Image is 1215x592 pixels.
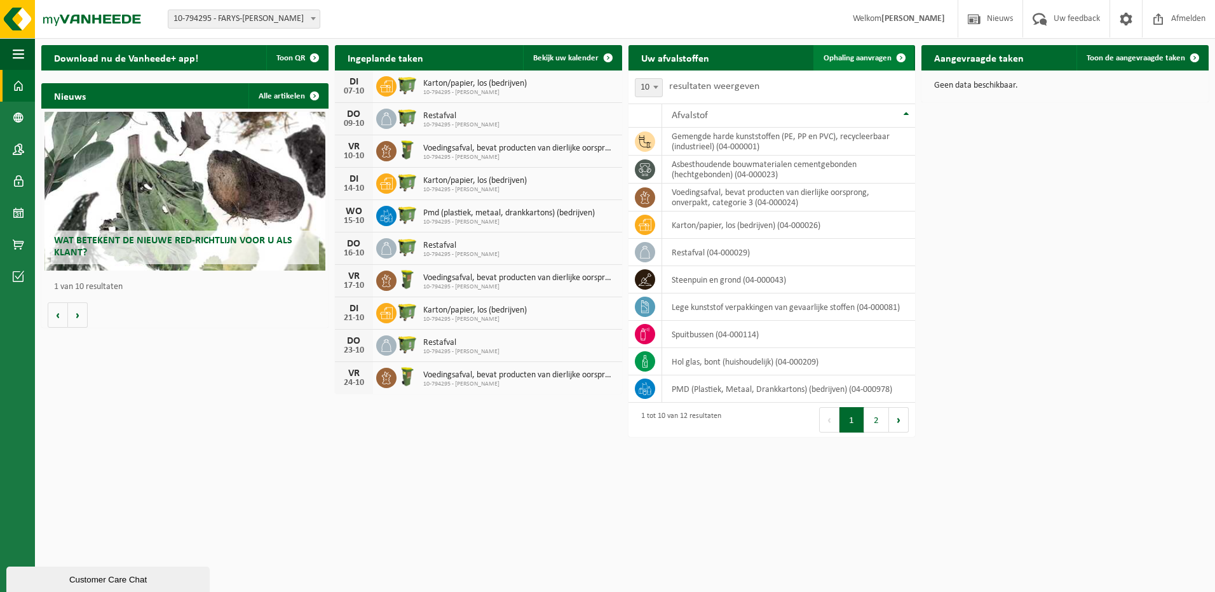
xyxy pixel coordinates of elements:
[423,316,527,323] span: 10-794295 - [PERSON_NAME]
[662,239,916,266] td: restafval (04-000029)
[662,156,916,184] td: asbesthoudende bouwmaterialen cementgebonden (hechtgebonden) (04-000023)
[662,375,916,403] td: PMD (Plastiek, Metaal, Drankkartons) (bedrijven) (04-000978)
[397,301,418,323] img: WB-1100-HPE-GN-50
[397,366,418,387] img: WB-0060-HPE-GN-50
[397,172,418,193] img: WB-1100-HPE-GN-50
[266,45,327,71] button: Toon QR
[341,109,367,119] div: DO
[423,283,616,291] span: 10-794295 - [PERSON_NAME]
[397,204,418,225] img: WB-1100-HPE-GN-50
[397,333,418,355] img: WB-1100-HPE-GN-50
[628,45,722,70] h2: Uw afvalstoffen
[341,142,367,152] div: VR
[662,293,916,321] td: lege kunststof verpakkingen van gevaarlijke stoffen (04-000081)
[824,54,892,62] span: Ophaling aanvragen
[341,206,367,217] div: WO
[423,380,616,388] span: 10-794295 - [PERSON_NAME]
[662,348,916,375] td: hol glas, bont (huishoudelijk) (04-000209)
[341,77,367,87] div: DI
[41,45,211,70] h2: Download nu de Vanheede+ app!
[397,74,418,96] img: WB-1100-HPE-GN-50
[423,186,527,194] span: 10-794295 - [PERSON_NAME]
[341,119,367,128] div: 09-10
[423,176,527,186] span: Karton/papier, los (bedrijven)
[662,212,916,239] td: karton/papier, los (bedrijven) (04-000026)
[635,78,663,97] span: 10
[423,219,595,226] span: 10-794295 - [PERSON_NAME]
[168,10,320,28] span: 10-794295 - FARYS-RONSE - RONSE
[341,152,367,161] div: 10-10
[341,281,367,290] div: 17-10
[397,269,418,290] img: WB-0060-HPE-GN-50
[423,251,499,259] span: 10-794295 - [PERSON_NAME]
[864,407,889,433] button: 2
[6,564,212,592] iframe: chat widget
[523,45,621,71] a: Bekijk uw kalender
[672,111,708,121] span: Afvalstof
[423,338,499,348] span: Restafval
[48,302,68,328] button: Vorige
[397,107,418,128] img: WB-1100-HPE-GN-50
[248,83,327,109] a: Alle artikelen
[819,407,839,433] button: Previous
[341,336,367,346] div: DO
[423,273,616,283] span: Voedingsafval, bevat producten van dierlijke oorsprong, onverpakt, categorie 3
[44,112,326,271] a: Wat betekent de nieuwe RED-richtlijn voor u als klant?
[423,370,616,380] span: Voedingsafval, bevat producten van dierlijke oorsprong, onverpakt, categorie 3
[1076,45,1207,71] a: Toon de aangevraagde taken
[881,14,945,24] strong: [PERSON_NAME]
[341,346,367,355] div: 23-10
[934,81,1196,90] p: Geen data beschikbaar.
[54,236,292,258] span: Wat betekent de nieuwe RED-richtlijn voor u als klant?
[635,79,662,97] span: 10
[423,79,527,89] span: Karton/papier, los (bedrijven)
[341,271,367,281] div: VR
[168,10,320,29] span: 10-794295 - FARYS-RONSE - RONSE
[54,283,322,292] p: 1 van 10 resultaten
[423,348,499,356] span: 10-794295 - [PERSON_NAME]
[341,368,367,379] div: VR
[889,407,909,433] button: Next
[423,111,499,121] span: Restafval
[341,379,367,387] div: 24-10
[341,87,367,96] div: 07-10
[68,302,88,328] button: Volgende
[635,406,721,434] div: 1 tot 10 van 12 resultaten
[423,154,616,161] span: 10-794295 - [PERSON_NAME]
[813,45,914,71] a: Ophaling aanvragen
[662,266,916,293] td: steenpuin en grond (04-000043)
[423,89,527,97] span: 10-794295 - [PERSON_NAME]
[921,45,1036,70] h2: Aangevraagde taken
[423,241,499,251] span: Restafval
[341,249,367,258] div: 16-10
[341,239,367,249] div: DO
[669,81,759,91] label: resultaten weergeven
[341,174,367,184] div: DI
[423,208,595,219] span: Pmd (plastiek, metaal, drankkartons) (bedrijven)
[662,184,916,212] td: voedingsafval, bevat producten van dierlijke oorsprong, onverpakt, categorie 3 (04-000024)
[1087,54,1185,62] span: Toon de aangevraagde taken
[423,144,616,154] span: Voedingsafval, bevat producten van dierlijke oorsprong, onverpakt, categorie 3
[276,54,305,62] span: Toon QR
[423,306,527,316] span: Karton/papier, los (bedrijven)
[397,236,418,258] img: WB-1100-HPE-GN-50
[423,121,499,129] span: 10-794295 - [PERSON_NAME]
[41,83,98,108] h2: Nieuws
[341,184,367,193] div: 14-10
[533,54,599,62] span: Bekijk uw kalender
[341,217,367,225] div: 15-10
[662,321,916,348] td: spuitbussen (04-000114)
[341,314,367,323] div: 21-10
[662,128,916,156] td: gemengde harde kunststoffen (PE, PP en PVC), recycleerbaar (industrieel) (04-000001)
[335,45,436,70] h2: Ingeplande taken
[397,139,418,161] img: WB-0060-HPE-GN-50
[839,407,864,433] button: 1
[341,304,367,314] div: DI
